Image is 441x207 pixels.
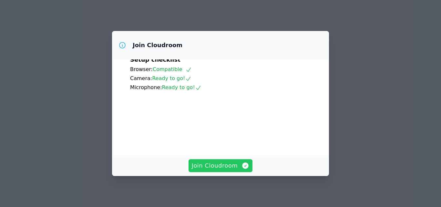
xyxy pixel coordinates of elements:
span: Setup checklist [130,56,180,63]
span: Camera: [130,75,152,81]
button: Join Cloudroom [189,159,253,172]
span: Join Cloudroom [192,161,250,170]
h3: Join Cloudroom [133,41,182,49]
span: Browser: [130,66,153,72]
span: Compatible [153,66,192,72]
span: Microphone: [130,84,162,90]
span: Ready to go! [152,75,191,81]
span: Ready to go! [162,84,201,90]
